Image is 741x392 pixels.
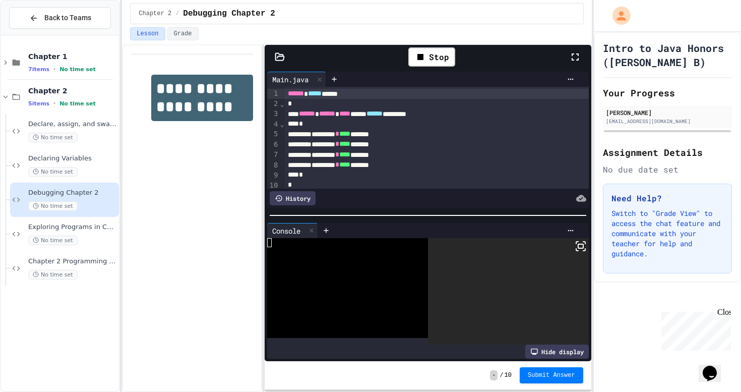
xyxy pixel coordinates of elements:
[28,100,49,107] span: 5 items
[520,367,583,383] button: Submit Answer
[167,27,199,40] button: Grade
[267,160,280,171] div: 8
[59,66,96,73] span: No time set
[59,100,96,107] span: No time set
[28,223,117,232] span: Exploring Programs in Chapter 2
[267,99,280,109] div: 2
[267,226,305,236] div: Console
[611,208,723,259] p: Switch to "Grade View" to access the chat feature and communicate with your teacher for help and ...
[267,140,280,150] div: 6
[28,154,117,163] span: Declaring Variables
[528,371,575,379] span: Submit Answer
[28,86,117,95] span: Chapter 2
[490,370,498,380] span: -
[28,66,49,73] span: 7 items
[28,270,78,279] span: No time set
[602,4,633,27] div: My Account
[28,133,78,142] span: No time set
[606,108,729,117] div: [PERSON_NAME]
[603,41,732,69] h1: Intro to Java Honors ([PERSON_NAME] B)
[28,167,78,177] span: No time set
[611,192,723,204] h3: Need Help?
[139,10,171,18] span: Chapter 2
[279,100,284,108] span: Fold line
[183,8,275,20] span: Debugging Chapter 2
[505,371,512,379] span: 10
[175,10,179,18] span: /
[9,7,111,29] button: Back to Teams
[28,201,78,211] span: No time set
[267,72,326,87] div: Main.java
[28,120,117,129] span: Declare, assign, and swap values of variables
[28,52,117,61] span: Chapter 1
[28,189,117,197] span: Debugging Chapter 2
[28,236,78,245] span: No time set
[267,223,318,238] div: Console
[267,120,280,130] div: 4
[267,74,314,85] div: Main.java
[267,89,280,99] div: 1
[500,371,503,379] span: /
[267,150,280,160] div: 7
[270,191,316,205] div: History
[53,99,55,107] span: •
[267,109,280,119] div: 3
[267,129,280,139] div: 5
[408,47,455,67] div: Stop
[603,163,732,176] div: No due date set
[28,257,117,266] span: Chapter 2 Programming Exercises 4, 5, 6, and 7
[267,171,280,181] div: 9
[603,145,732,159] h2: Assignment Details
[279,120,284,128] span: Fold line
[44,13,91,23] span: Back to Teams
[603,86,732,100] h2: Your Progress
[657,308,731,351] iframe: chat widget
[4,4,70,64] div: Chat with us now!Close
[267,181,280,191] div: 10
[699,352,731,382] iframe: chat widget
[606,118,729,125] div: [EMAIL_ADDRESS][DOMAIN_NAME]
[525,345,589,359] div: Hide display
[53,65,55,73] span: •
[130,27,165,40] button: Lesson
